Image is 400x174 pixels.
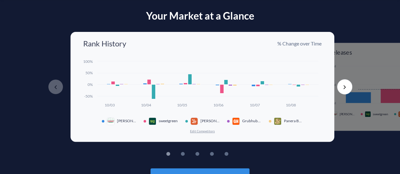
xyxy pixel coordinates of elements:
[232,117,240,125] img: app icon
[88,82,93,87] text: 0%
[190,129,215,133] button: Edit Competitors
[337,79,352,94] button: Next
[339,112,354,116] span: [PERSON_NAME] ®
[277,40,322,47] p: % Change over Time
[83,59,93,64] text: 100%
[190,117,200,125] div: app
[149,117,156,125] img: app icon
[373,112,388,116] span: sweetgreen
[105,103,115,107] text: 10/03
[84,94,93,99] text: -50%
[141,103,151,107] text: 10/04
[328,65,335,68] text: 100d
[332,102,335,105] text: 0d
[149,117,159,125] div: app
[286,103,296,107] text: 10/08
[284,119,303,123] span: Panera Bread
[85,70,93,75] text: 50%
[330,83,335,87] text: 50d
[329,49,352,56] h3: Releases
[365,111,371,117] img: app icon
[274,117,284,125] div: app
[331,111,337,117] img: app icon
[213,103,224,107] text: 10/06
[48,79,63,94] button: Previous
[190,117,198,125] img: app icon
[107,117,117,125] div: app
[83,39,126,48] h3: Rank History
[274,117,281,125] img: app icon
[232,117,242,125] div: app
[365,111,373,117] div: app
[219,152,223,156] button: 4
[117,119,136,123] span: [PERSON_NAME] ®
[234,152,238,156] button: 5
[200,119,219,123] span: [PERSON_NAME]'s Rewards Program
[190,152,194,156] button: 2
[242,119,261,123] span: Grubhub: Food Delivery
[331,111,340,117] div: app
[159,119,178,123] span: sweetgreen
[107,117,114,125] img: app icon
[250,103,260,107] text: 10/07
[176,152,180,156] button: 1
[205,152,209,156] button: 3
[177,103,187,107] text: 10/05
